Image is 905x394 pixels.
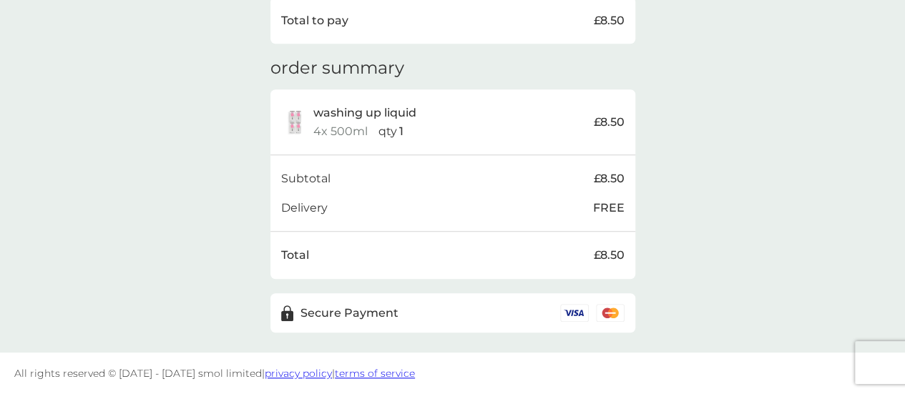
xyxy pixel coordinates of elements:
[594,169,625,188] p: £8.50
[399,122,403,141] p: 1
[265,367,332,380] a: privacy policy
[594,11,625,30] p: £8.50
[281,169,331,188] p: Subtotal
[378,122,397,141] p: qty
[313,104,416,122] p: washing up liquid
[270,58,404,79] h3: order summary
[281,199,328,217] p: Delivery
[593,199,625,217] p: FREE
[335,367,415,380] a: terms of service
[313,122,368,141] p: 4x 500ml
[281,11,348,30] p: Total to pay
[594,113,625,132] p: £8.50
[594,246,625,265] p: £8.50
[300,304,398,322] p: Secure Payment
[281,246,309,265] p: Total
